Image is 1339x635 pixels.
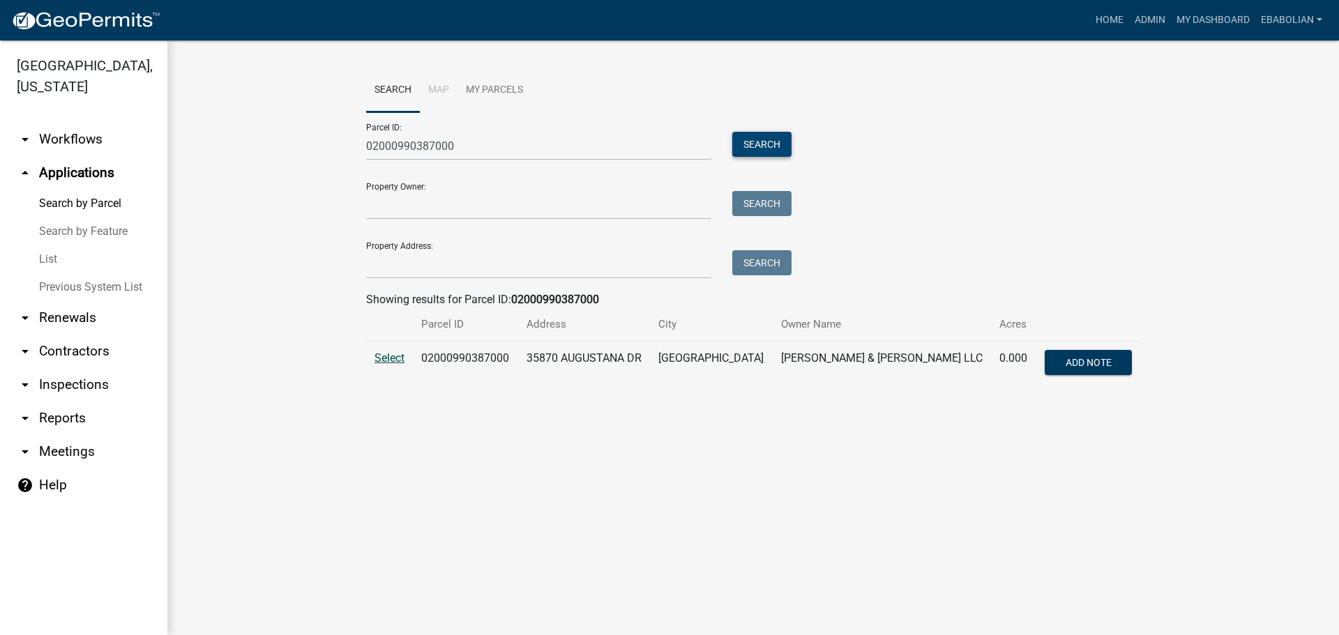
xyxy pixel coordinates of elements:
span: Add Note [1065,357,1111,368]
td: 02000990387000 [413,342,517,388]
a: Home [1090,7,1129,33]
a: Search [366,68,420,113]
button: Add Note [1045,350,1132,375]
i: arrow_drop_up [17,165,33,181]
i: arrow_drop_down [17,410,33,427]
a: My Dashboard [1171,7,1255,33]
td: 35870 AUGUSTANA DR [518,342,651,388]
a: My Parcels [457,68,531,113]
i: arrow_drop_down [17,443,33,460]
i: arrow_drop_down [17,376,33,393]
td: 0.000 [991,342,1036,388]
th: City [650,308,772,341]
td: [GEOGRAPHIC_DATA] [650,342,772,388]
i: arrow_drop_down [17,131,33,148]
button: Search [732,191,792,216]
th: Owner Name [773,308,992,341]
th: Address [518,308,651,341]
a: Select [375,351,404,365]
th: Acres [991,308,1036,341]
i: arrow_drop_down [17,343,33,360]
button: Search [732,250,792,275]
button: Search [732,132,792,157]
th: Parcel ID [413,308,517,341]
a: ebabolian [1255,7,1328,33]
i: help [17,477,33,494]
div: Showing results for Parcel ID: [366,291,1140,308]
td: [PERSON_NAME] & [PERSON_NAME] LLC [773,342,992,388]
strong: 02000990387000 [511,293,599,306]
a: Admin [1129,7,1171,33]
i: arrow_drop_down [17,309,33,326]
